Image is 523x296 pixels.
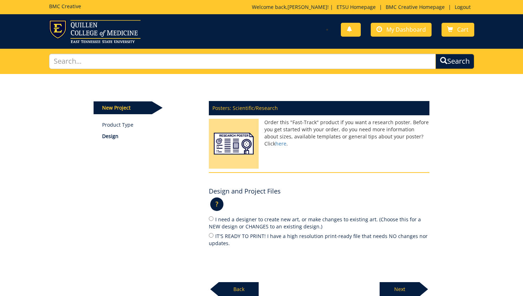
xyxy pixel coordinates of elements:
p: Design [102,133,199,140]
a: Cart [442,23,474,37]
p: Posters: Scientific/Research [209,101,429,115]
button: Search [435,54,474,69]
a: My Dashboard [371,23,432,37]
label: IT'S READY TO PRINT! I have a high resolution print-ready file that needs NO changes nor updates. [209,232,429,247]
a: BMC Creative Homepage [382,4,448,10]
p: ? [210,197,223,211]
input: I need a designer to create new art, or make changes to existing art. (Choose this for a NEW desi... [209,216,213,221]
a: ETSU Homepage [333,4,379,10]
p: New Project [94,101,152,114]
label: I need a designer to create new art, or make changes to existing art. (Choose this for a NEW desi... [209,215,429,230]
a: Product Type [102,121,199,128]
input: IT'S READY TO PRINT! I have a high resolution print-ready file that needs NO changes nor updates. [209,233,213,238]
p: Welcome back, ! | | | [252,4,474,11]
h4: Design and Project Files [209,188,281,195]
p: Order this "Fast-Track" product if you want a research poster. Before you get started with your o... [209,119,429,147]
a: [PERSON_NAME] [287,4,327,10]
a: here [275,140,286,147]
a: Logout [451,4,474,10]
img: ETSU logo [49,20,141,43]
span: Cart [457,26,469,33]
h5: BMC Creative [49,4,81,9]
input: Search... [49,54,436,69]
span: My Dashboard [386,26,426,33]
